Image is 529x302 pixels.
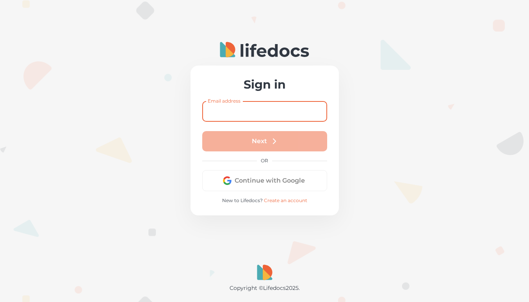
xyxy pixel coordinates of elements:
label: Email address [208,98,240,104]
button: Continue with Google [202,170,327,191]
a: Create an account [264,197,307,203]
p: New to Lifedocs? [202,197,327,204]
p: OR [261,158,268,164]
h2: Sign in [202,77,327,92]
